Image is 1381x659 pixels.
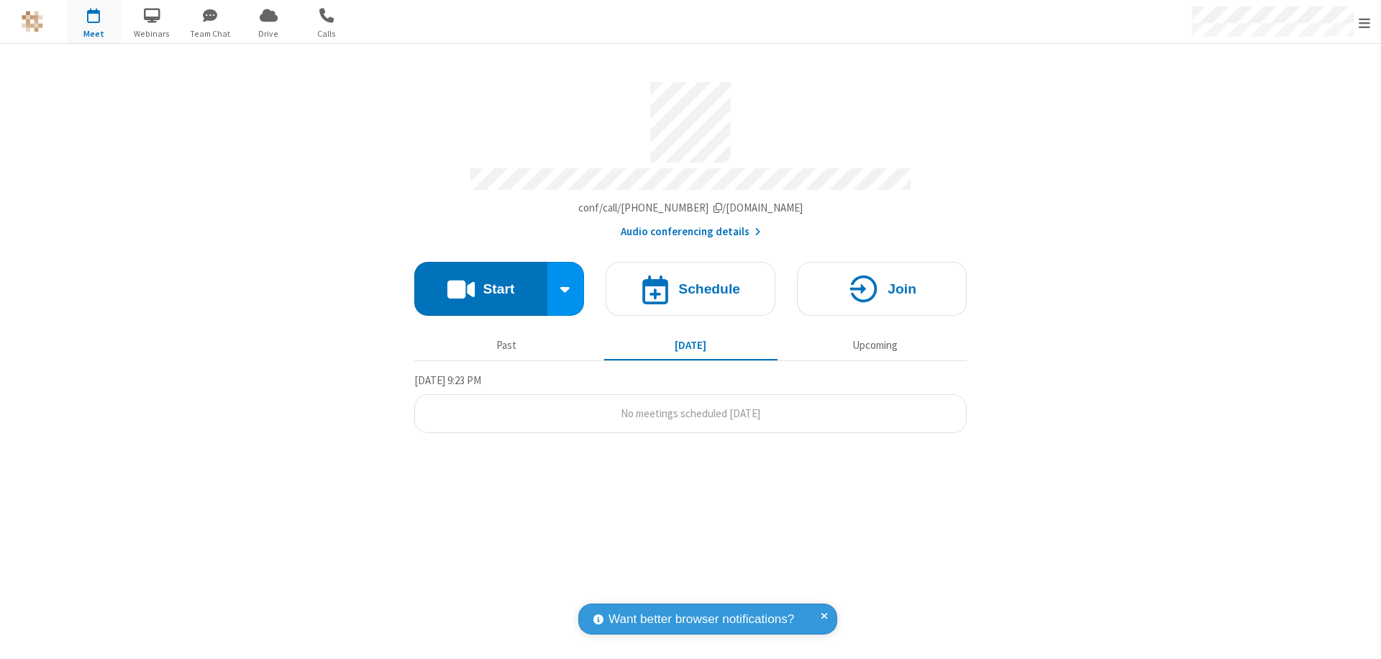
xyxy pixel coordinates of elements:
[67,27,121,40] span: Meet
[414,71,967,240] section: Account details
[888,282,916,296] h4: Join
[125,27,179,40] span: Webinars
[22,11,43,32] img: QA Selenium DO NOT DELETE OR CHANGE
[183,27,237,40] span: Team Chat
[578,200,803,217] button: Copy my meeting room linkCopy my meeting room link
[609,610,794,629] span: Want better browser notifications?
[678,282,740,296] h4: Schedule
[578,201,803,214] span: Copy my meeting room link
[788,332,962,359] button: Upcoming
[606,262,775,316] button: Schedule
[300,27,354,40] span: Calls
[414,262,547,316] button: Start
[547,262,585,316] div: Start conference options
[604,332,778,359] button: [DATE]
[483,282,514,296] h4: Start
[420,332,593,359] button: Past
[621,224,761,240] button: Audio conferencing details
[797,262,967,316] button: Join
[414,373,481,387] span: [DATE] 9:23 PM
[242,27,296,40] span: Drive
[621,406,760,420] span: No meetings scheduled [DATE]
[414,372,967,434] section: Today's Meetings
